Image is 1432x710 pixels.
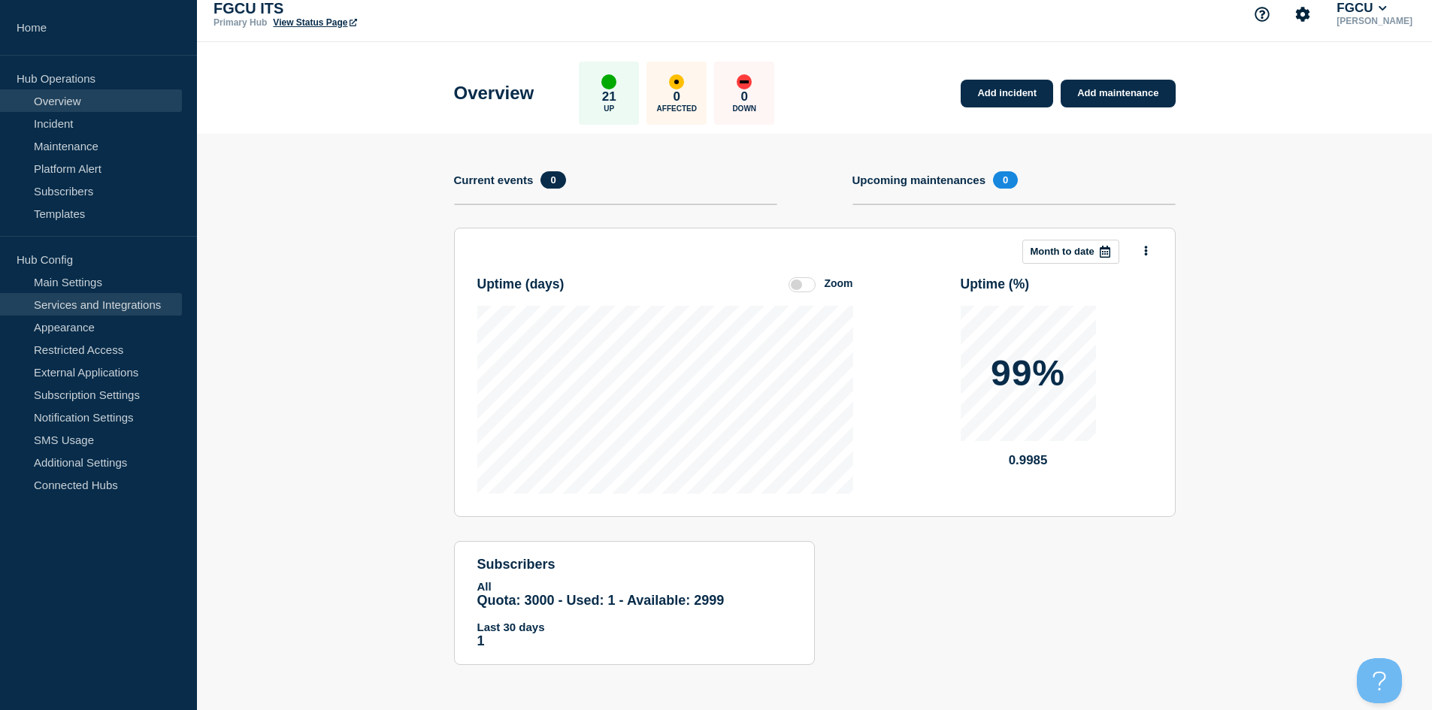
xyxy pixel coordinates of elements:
button: Month to date [1022,240,1119,264]
span: Quota: 3000 - Used: 1 - Available: 2999 [477,593,725,608]
a: View Status Page [273,17,356,28]
span: 0 [993,171,1018,189]
a: Add maintenance [1061,80,1175,107]
p: Primary Hub [213,17,267,28]
p: 1 [477,633,792,649]
a: Add incident [961,80,1053,107]
p: [PERSON_NAME] [1334,16,1415,26]
p: Up [604,104,614,113]
p: 0.9985 [961,453,1096,468]
button: FGCU [1334,1,1390,16]
div: affected [669,74,684,89]
span: 0 [540,171,565,189]
div: Zoom [824,277,852,289]
div: down [737,74,752,89]
p: Affected [657,104,697,113]
iframe: Help Scout Beacon - Open [1357,658,1402,703]
p: All [477,580,792,593]
div: up [601,74,616,89]
h3: Uptime ( days ) [477,276,565,292]
h1: Overview [454,83,534,104]
p: 21 [602,89,616,104]
p: Month to date [1031,246,1094,257]
p: 99% [991,355,1065,391]
h4: Upcoming maintenances [852,174,986,186]
h3: Uptime ( % ) [961,276,1030,292]
h4: subscribers [477,557,792,573]
p: Last 30 days [477,621,792,633]
p: Down [732,104,756,113]
p: 0 [741,89,748,104]
h4: Current events [454,174,534,186]
p: 0 [674,89,680,104]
